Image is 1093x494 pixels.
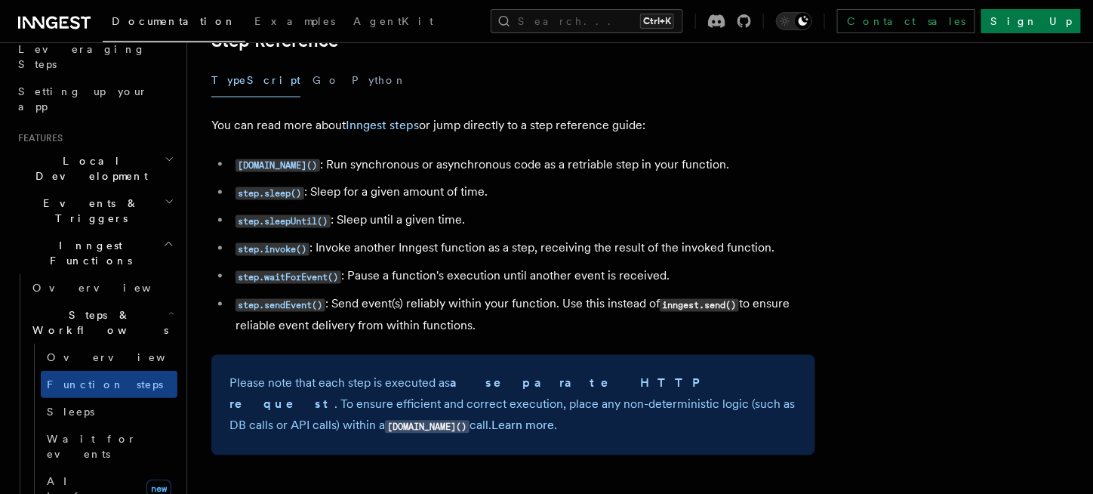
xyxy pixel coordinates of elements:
code: inngest.send() [660,299,739,312]
a: Wait for events [41,425,177,468]
span: Events & Triggers [12,196,165,226]
button: Events & Triggers [12,190,177,232]
code: step.sleep() [236,187,304,200]
p: You can read more about or jump directly to a step reference guide: [211,115,815,136]
span: Inngest Functions [12,238,163,268]
code: step.sleepUntil() [236,215,331,228]
span: Function steps [47,378,163,391]
li: : Run synchronous or asynchronous code as a retriable step in your function. [231,154,815,176]
a: Leveraging Steps [12,36,177,78]
span: Wait for events [47,433,137,460]
a: Sign Up [981,9,1081,33]
a: Function steps [41,371,177,398]
a: Inngest steps [346,118,419,132]
a: Examples [245,5,344,41]
span: Local Development [12,153,165,184]
button: Search...Ctrl+K [491,9,683,33]
li: : Sleep until a given time. [231,210,815,232]
a: step.sleep() [236,185,304,199]
li: : Invoke another Inngest function as a step, receiving the result of the invoked function. [231,238,815,260]
code: [DOMAIN_NAME]() [236,159,320,172]
button: Local Development [12,147,177,190]
a: step.invoke() [236,241,309,255]
a: Learn more [491,418,554,433]
a: Overview [41,344,177,371]
button: TypeScript [211,63,300,97]
a: step.sendEvent() [236,297,325,311]
span: Steps & Workflows [26,307,168,338]
button: Python [352,63,407,97]
button: Inngest Functions [12,232,177,274]
span: Examples [254,15,335,27]
a: Overview [26,274,177,301]
a: Documentation [103,5,245,42]
span: Sleeps [47,406,94,418]
a: step.waitForEvent() [236,269,341,283]
a: AgentKit [344,5,442,41]
a: [DOMAIN_NAME]() [236,157,320,171]
kbd: Ctrl+K [640,14,674,29]
strong: a separate HTTP request [229,376,710,412]
code: step.sendEvent() [236,299,325,312]
span: Overview [32,282,188,294]
span: AgentKit [353,15,433,27]
li: : Send event(s) reliably within your function. Use this instead of to ensure reliable event deliv... [231,294,815,337]
code: step.invoke() [236,243,309,256]
code: [DOMAIN_NAME]() [385,421,470,434]
p: Please note that each step is executed as . To ensure efficient and correct execution, place any ... [229,373,797,437]
li: : Pause a function's execution until another event is received. [231,266,815,288]
span: Features [12,132,63,144]
li: : Sleep for a given amount of time. [231,182,815,204]
span: Overview [47,351,202,363]
span: Setting up your app [18,85,148,113]
span: Documentation [112,15,236,27]
span: Leveraging Steps [18,43,146,70]
button: Go [313,63,340,97]
a: Sleeps [41,398,177,425]
a: Setting up your app [12,78,177,120]
a: step.sleepUntil() [236,213,331,227]
button: Toggle dark mode [776,12,812,30]
button: Steps & Workflows [26,301,177,344]
code: step.waitForEvent() [236,271,341,284]
a: Contact sales [837,9,975,33]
